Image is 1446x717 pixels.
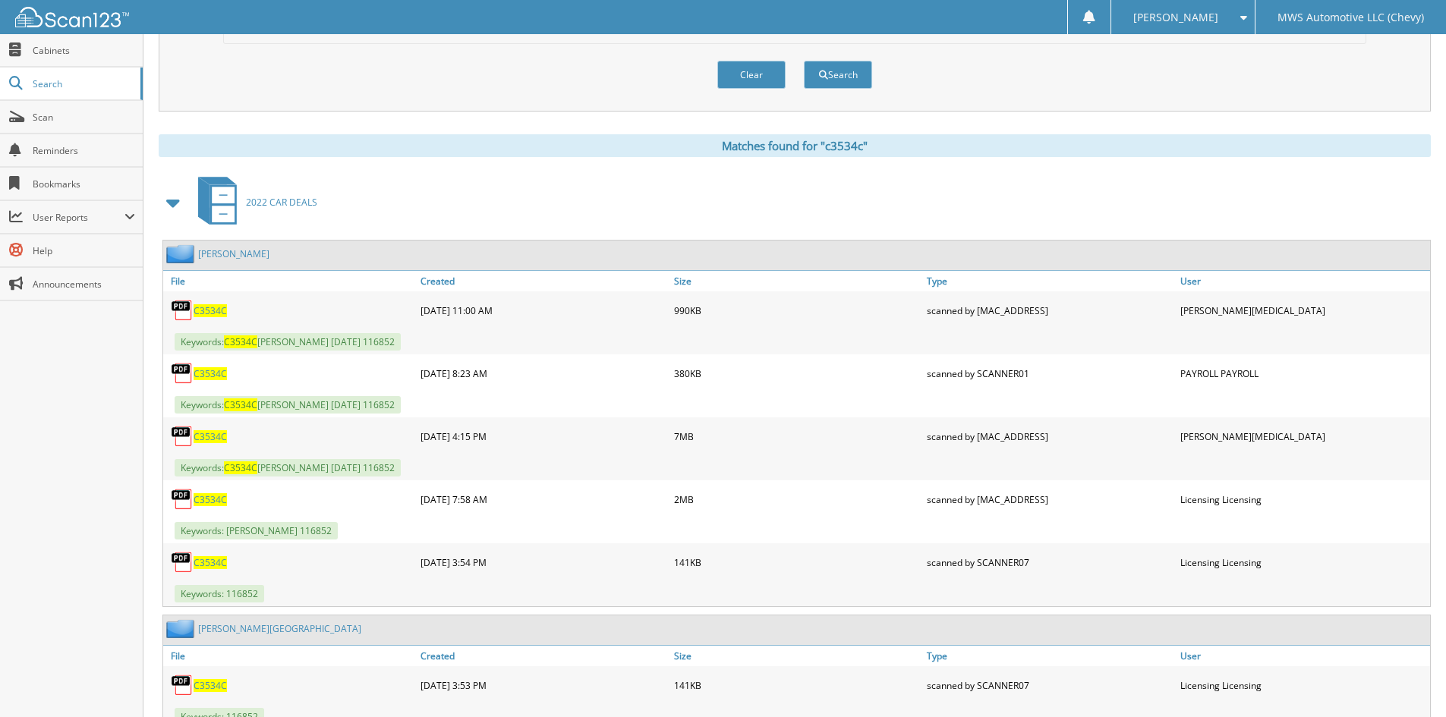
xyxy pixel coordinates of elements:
[923,484,1177,514] div: scanned by [MAC_ADDRESS]
[417,271,670,291] a: Created
[417,670,670,700] div: [DATE] 3:53 PM
[224,461,257,474] span: C3534C
[417,295,670,325] div: [DATE] 11:00 AM
[1133,13,1218,22] span: [PERSON_NAME]
[1177,670,1430,700] div: Licensing Licensing
[670,646,924,666] a: Size
[670,271,924,291] a: Size
[923,271,1177,291] a: Type
[33,211,124,224] span: User Reports
[194,493,227,506] a: C3534C
[194,304,227,317] a: C3534C
[246,196,317,209] span: 2022 CAR DEALS
[159,134,1431,157] div: Matches found for "c3534c"
[198,622,361,635] a: [PERSON_NAME][GEOGRAPHIC_DATA]
[189,172,317,232] a: 2022 CAR DEALS
[194,556,227,569] a: C3534C
[670,484,924,514] div: 2MB
[175,333,401,351] span: Keywords: [PERSON_NAME] [DATE] 116852
[670,358,924,388] div: 380KB
[171,488,194,511] img: PDF.png
[171,299,194,322] img: PDF.png
[1277,13,1424,22] span: MWS Automotive LLC (Chevy)
[1177,484,1430,514] div: Licensing Licensing
[923,358,1177,388] div: scanned by SCANNER01
[670,547,924,577] div: 141KB
[171,674,194,697] img: PDF.png
[417,358,670,388] div: [DATE] 8:23 AM
[1177,271,1430,291] a: User
[175,522,338,539] span: Keywords: [PERSON_NAME] 116852
[1177,421,1430,451] div: [PERSON_NAME][MEDICAL_DATA]
[1370,644,1446,717] iframe: Chat Widget
[175,459,401,476] span: Keywords: [PERSON_NAME] [DATE] 116852
[923,670,1177,700] div: scanned by SCANNER07
[923,421,1177,451] div: scanned by [MAC_ADDRESS]
[33,144,135,157] span: Reminders
[15,7,129,27] img: scan123-logo-white.svg
[198,247,269,260] a: [PERSON_NAME]
[171,425,194,448] img: PDF.png
[417,421,670,451] div: [DATE] 4:15 PM
[1177,646,1430,666] a: User
[33,278,135,291] span: Announcements
[33,44,135,57] span: Cabinets
[417,646,670,666] a: Created
[171,362,194,385] img: PDF.png
[33,244,135,257] span: Help
[717,61,786,89] button: Clear
[33,111,135,124] span: Scan
[417,484,670,514] div: [DATE] 7:58 AM
[171,551,194,574] img: PDF.png
[166,244,198,263] img: folder2.png
[417,547,670,577] div: [DATE] 3:54 PM
[33,178,135,190] span: Bookmarks
[923,646,1177,666] a: Type
[923,547,1177,577] div: scanned by SCANNER07
[163,271,417,291] a: File
[224,398,257,411] span: C3534C
[224,335,257,348] span: C3534C
[175,396,401,414] span: Keywords: [PERSON_NAME] [DATE] 116852
[1177,547,1430,577] div: Licensing Licensing
[163,646,417,666] a: File
[194,367,227,380] a: C3534C
[670,295,924,325] div: 990KB
[166,619,198,638] img: folder2.png
[194,430,227,443] a: C3534C
[194,679,227,692] a: C3534C
[1177,295,1430,325] div: [PERSON_NAME][MEDICAL_DATA]
[1177,358,1430,388] div: PAYROLL PAYROLL
[670,421,924,451] div: 7MB
[804,61,872,89] button: Search
[923,295,1177,325] div: scanned by [MAC_ADDRESS]
[175,585,264,602] span: Keywords: 116852
[670,670,924,700] div: 141KB
[33,77,133,90] span: Search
